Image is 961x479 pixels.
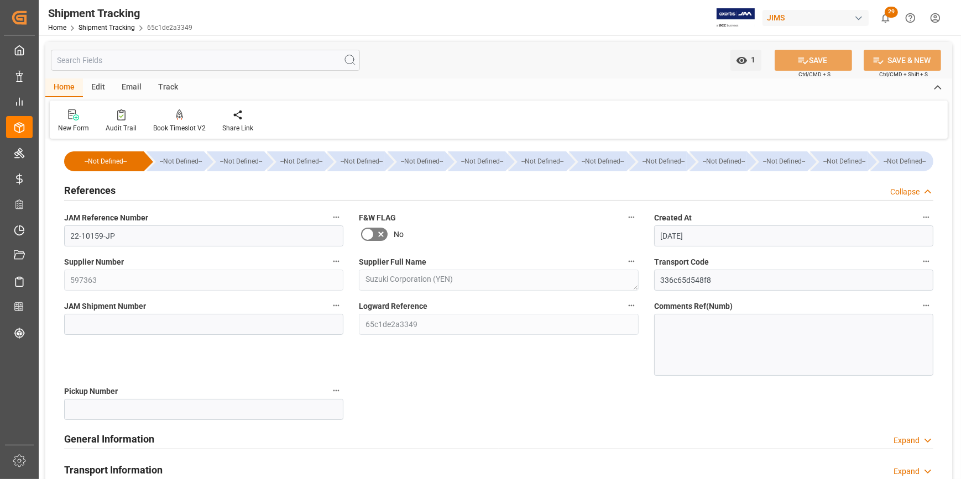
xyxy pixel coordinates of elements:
[45,78,83,97] div: Home
[690,151,747,171] div: --Not Defined--
[394,229,404,240] span: No
[775,50,852,71] button: SAVE
[58,123,89,133] div: New Form
[879,70,928,78] span: Ctrl/CMD + Shift + S
[750,151,807,171] div: --Not Defined--
[327,151,385,171] div: --Not Defined--
[48,5,192,22] div: Shipment Tracking
[64,301,146,312] span: JAM Shipment Number
[881,151,928,171] div: --Not Defined--
[359,212,396,224] span: F&W FLAG
[701,151,747,171] div: --Not Defined--
[399,151,445,171] div: --Not Defined--
[113,78,150,97] div: Email
[624,298,639,313] button: Logward Reference
[864,50,941,71] button: SAVE & NEW
[624,254,639,269] button: Supplier Full Name
[654,256,709,268] span: Transport Code
[388,151,445,171] div: --Not Defined--
[448,151,505,171] div: --Not Defined--
[654,301,733,312] span: Comments Ref(Numb)
[158,151,204,171] div: --Not Defined--
[762,7,873,28] button: JIMS
[717,8,755,28] img: Exertis%20JAM%20-%20Email%20Logo.jpg_1722504956.jpg
[64,183,116,198] h2: References
[75,151,136,171] div: --Not Defined--
[810,151,868,171] div: --Not Defined--
[64,462,163,477] h2: Transport Information
[222,123,253,133] div: Share Link
[919,210,933,224] button: Created At
[51,50,360,71] input: Search Fields
[624,210,639,224] button: F&W FLAG
[654,212,692,224] span: Created At
[898,6,923,30] button: Help Center
[730,50,761,71] button: open menu
[83,78,113,97] div: Edit
[508,151,566,171] div: --Not Defined--
[890,186,920,198] div: Collapse
[278,151,325,171] div: --Not Defined--
[218,151,264,171] div: --Not Defined--
[207,151,264,171] div: --Not Defined--
[359,301,427,312] span: Logward Reference
[64,256,124,268] span: Supplier Number
[885,7,898,18] span: 29
[629,151,687,171] div: --Not Defined--
[147,151,204,171] div: --Not Defined--
[359,256,426,268] span: Supplier Full Name
[873,6,898,30] button: show 29 new notifications
[569,151,626,171] div: --Not Defined--
[329,383,343,398] button: Pickup Number
[106,123,137,133] div: Audit Trail
[64,151,144,171] div: --Not Defined--
[821,151,868,171] div: --Not Defined--
[359,270,638,291] textarea: Suzuki Corporation (YEN)
[580,151,626,171] div: --Not Defined--
[329,210,343,224] button: JAM Reference Number
[762,10,869,26] div: JIMS
[150,78,186,97] div: Track
[338,151,385,171] div: --Not Defined--
[748,55,756,64] span: 1
[654,225,933,246] input: DD-MM-YYYY
[894,435,920,446] div: Expand
[64,386,118,397] span: Pickup Number
[919,254,933,269] button: Transport Code
[79,24,135,31] a: Shipment Tracking
[519,151,566,171] div: --Not Defined--
[459,151,505,171] div: --Not Defined--
[329,298,343,313] button: JAM Shipment Number
[267,151,325,171] div: --Not Defined--
[640,151,687,171] div: --Not Defined--
[894,466,920,477] div: Expand
[153,123,206,133] div: Book Timeslot V2
[919,298,933,313] button: Comments Ref(Numb)
[870,151,933,171] div: --Not Defined--
[48,24,66,31] a: Home
[329,254,343,269] button: Supplier Number
[761,151,807,171] div: --Not Defined--
[64,212,148,224] span: JAM Reference Number
[798,70,831,78] span: Ctrl/CMD + S
[64,431,154,446] h2: General Information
